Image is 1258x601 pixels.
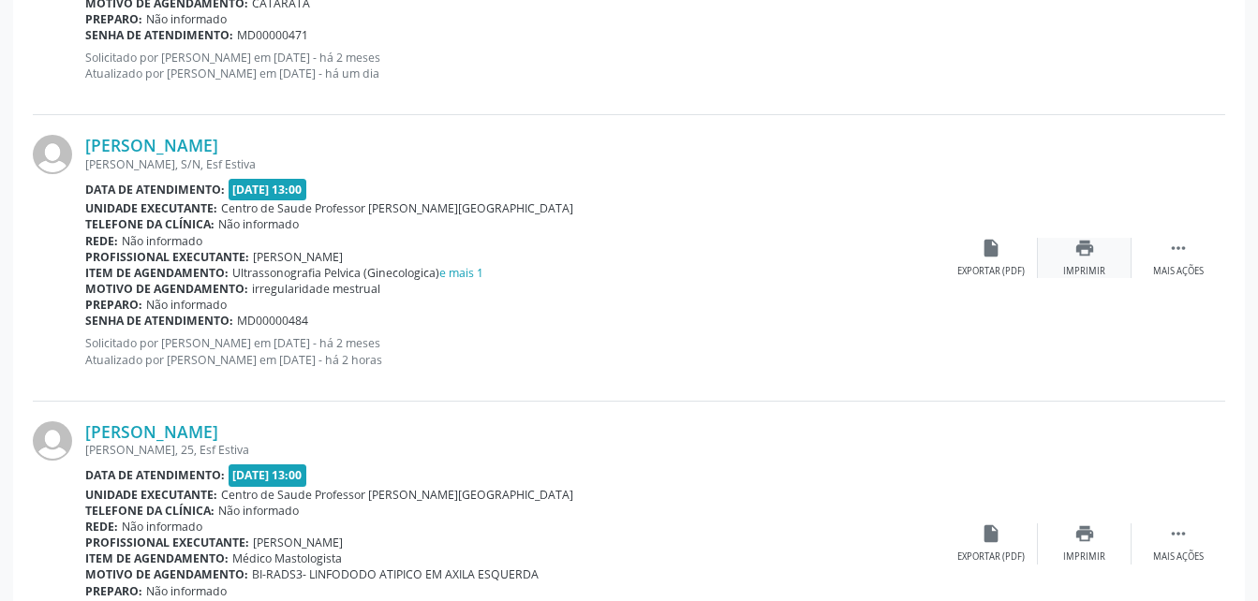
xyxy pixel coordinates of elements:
b: Preparo: [85,11,142,27]
div: Mais ações [1153,265,1204,278]
div: [PERSON_NAME], 25, Esf Estiva [85,442,944,458]
span: Não informado [146,11,227,27]
i: print [1074,238,1095,258]
a: [PERSON_NAME] [85,135,218,155]
b: Rede: [85,519,118,535]
b: Senha de atendimento: [85,27,233,43]
span: [DATE] 13:00 [229,464,307,486]
span: MD00000471 [237,27,308,43]
b: Data de atendimento: [85,182,225,198]
span: Ultrassonografia Pelvica (Ginecologica) [232,265,483,281]
b: Profissional executante: [85,535,249,550]
span: Centro de Saude Professor [PERSON_NAME][GEOGRAPHIC_DATA] [221,487,573,503]
a: e mais 1 [439,265,483,281]
i: insert_drive_file [981,523,1001,544]
b: Unidade executante: [85,200,217,216]
span: MD00000484 [237,313,308,329]
p: Solicitado por [PERSON_NAME] em [DATE] - há 2 meses Atualizado por [PERSON_NAME] em [DATE] - há 2... [85,335,944,367]
span: [PERSON_NAME] [253,249,343,265]
img: img [33,135,72,174]
div: [PERSON_NAME], S/N, Esf Estiva [85,156,944,172]
b: Motivo de agendamento: [85,566,248,582]
div: Exportar (PDF) [957,265,1025,278]
span: Não informado [122,519,202,535]
i:  [1168,523,1189,544]
span: Não informado [122,233,202,249]
b: Preparo: [85,583,142,599]
i: print [1074,523,1095,544]
img: img [33,421,72,461]
span: irregularidade mestrual [252,281,380,297]
p: Solicitado por [PERSON_NAME] em [DATE] - há 2 meses Atualizado por [PERSON_NAME] em [DATE] - há u... [85,50,944,81]
span: BI-RADS3- LINFODODO ATIPICO EM AXILA ESQUERDA [252,566,539,582]
span: Centro de Saude Professor [PERSON_NAME][GEOGRAPHIC_DATA] [221,200,573,216]
span: Não informado [146,297,227,313]
b: Data de atendimento: [85,467,225,483]
b: Telefone da clínica: [85,503,215,519]
i:  [1168,238,1189,258]
div: Exportar (PDF) [957,550,1025,564]
b: Item de agendamento: [85,550,229,566]
span: [DATE] 13:00 [229,179,307,200]
b: Senha de atendimento: [85,313,233,329]
a: [PERSON_NAME] [85,421,218,442]
b: Rede: [85,233,118,249]
span: Médico Mastologista [232,550,342,566]
div: Mais ações [1153,550,1204,564]
i: insert_drive_file [981,238,1001,258]
b: Preparo: [85,297,142,313]
b: Telefone da clínica: [85,216,215,232]
div: Imprimir [1063,265,1105,278]
b: Motivo de agendamento: [85,281,248,297]
span: Não informado [218,503,299,519]
span: Não informado [218,216,299,232]
b: Profissional executante: [85,249,249,265]
b: Unidade executante: [85,487,217,503]
b: Item de agendamento: [85,265,229,281]
div: Imprimir [1063,550,1105,564]
span: Não informado [146,583,227,599]
span: [PERSON_NAME] [253,535,343,550]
